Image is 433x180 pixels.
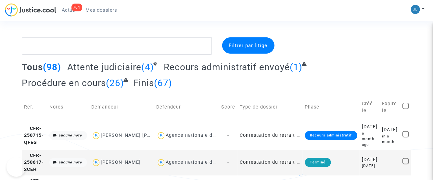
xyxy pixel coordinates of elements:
img: icon-user.svg [92,158,101,167]
span: Finis [134,78,154,88]
div: Terminé [305,158,331,167]
i: aucune note [58,133,82,137]
span: (1) [290,62,302,72]
span: Filtrer par litige [229,43,268,48]
span: - [228,133,229,138]
span: (4) [141,62,154,72]
span: Procédure en cours [22,78,106,88]
span: Attente judiciaire [67,62,141,72]
td: Contestation du retrait de [PERSON_NAME] par l'ANAH (mandataire) [238,121,303,149]
a: 701Actus [57,5,81,15]
div: [DATE] [382,126,398,134]
span: Recours administratif envoyé [164,62,290,72]
div: Agence nationale de l'habitat [166,133,237,138]
span: Actus [62,7,75,13]
div: [DATE] [362,156,378,163]
iframe: Help Scout Beacon - Open [6,157,26,177]
a: Mes dossiers [81,5,122,15]
span: CFR-250715-QFEG [24,126,44,145]
img: icon-user.svg [157,131,166,140]
span: CFR-250617-2CEH [24,153,44,172]
div: [DATE] [362,123,378,131]
span: - [228,160,229,165]
td: Score [219,93,238,121]
div: Agence nationale de l'habitat [166,160,237,165]
td: Contestation du retrait de [PERSON_NAME] par l'ANAH (mandataire) [238,150,303,175]
div: [PERSON_NAME] [PERSON_NAME] [101,133,182,138]
div: [DATE] [362,163,378,169]
td: Notes [47,93,89,121]
td: Expire le [380,93,401,121]
div: Recours administratif [305,131,357,140]
img: icon-user.svg [157,158,166,167]
img: jc-logo.svg [5,3,57,17]
td: Type de dossier [238,93,303,121]
div: [PERSON_NAME] [101,160,141,165]
i: aucune note [58,160,82,164]
td: Demandeur [89,93,154,121]
td: Réf. [22,93,47,121]
span: Mes dossiers [86,7,117,13]
span: (26) [106,78,124,88]
span: (98) [43,62,61,72]
img: b1d492b86f2d46b947859bee3e508d1e [411,5,420,14]
img: icon-user.svg [92,131,101,140]
div: a month ago [362,131,378,148]
span: Tous [22,62,43,72]
div: in a month [382,134,398,145]
td: Créé le [360,93,380,121]
span: (67) [154,78,172,88]
td: Defendeur [154,93,219,121]
td: Phase [303,93,360,121]
div: 701 [71,4,82,11]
